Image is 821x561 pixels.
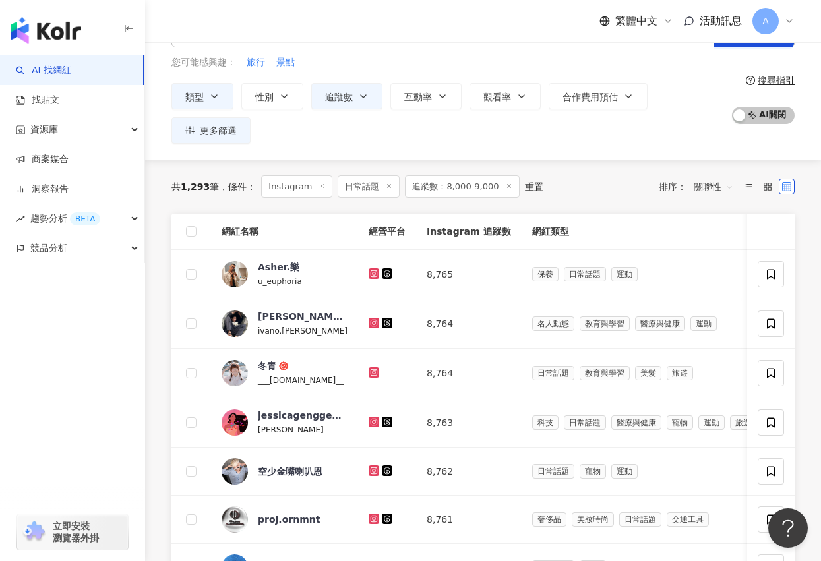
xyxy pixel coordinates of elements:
span: 日常話題 [619,512,661,527]
span: 醫療與健康 [635,316,685,331]
div: 空少金嘴喇叭恩 [258,465,322,478]
span: 寵物 [667,415,693,430]
div: 重置 [525,181,543,192]
a: searchAI 找網紅 [16,64,71,77]
span: 交通工具 [667,512,709,527]
button: 更多篩選 [171,117,251,144]
td: 8,763 [416,398,521,448]
th: 網紅名稱 [211,214,358,250]
a: KOL Avatar空少金嘴喇叭恩 [222,458,348,485]
span: 名人動態 [532,316,574,331]
img: KOL Avatar [222,360,248,386]
img: KOL Avatar [222,409,248,436]
span: 日常話題 [532,366,574,380]
button: 景點 [276,55,295,70]
td: 8,764 [416,299,521,349]
a: 找貼文 [16,94,59,107]
td: 8,762 [416,448,521,496]
span: 運動 [611,267,638,281]
span: 1,293 [181,181,210,192]
span: 醫療與健康 [611,415,661,430]
button: 性別 [241,83,303,109]
span: 合作費用預估 [563,92,618,102]
button: 互動率 [390,83,462,109]
td: 8,761 [416,496,521,544]
span: rise [16,214,25,223]
span: 日常話題 [564,415,606,430]
span: 保養 [532,267,559,281]
td: 8,765 [416,250,521,299]
span: 運動 [698,415,725,430]
span: 旅遊 [667,366,693,380]
span: 資源庫 [30,115,58,144]
span: question-circle [746,76,755,85]
button: 追蹤數 [311,83,382,109]
span: 美髮 [635,366,661,380]
img: logo [11,17,81,44]
div: [PERSON_NAME] [258,310,344,323]
iframe: Help Scout Beacon - Open [768,508,808,548]
span: 追蹤數：8,000-9,000 [405,175,519,198]
span: ___[DOMAIN_NAME]__ [258,376,344,385]
img: KOL Avatar [222,261,248,287]
button: 合作費用預估 [549,83,648,109]
button: 旅行 [246,55,266,70]
span: 活動訊息 [700,15,742,27]
button: 類型 [171,83,233,109]
span: u_euphoria [258,277,302,286]
a: KOL Avatar冬青___[DOMAIN_NAME]__ [222,359,348,387]
span: 景點 [276,56,295,69]
span: A [762,14,769,28]
div: 共 筆 [171,181,219,192]
a: 洞察報告 [16,183,69,196]
span: 寵物 [580,464,606,479]
div: jessicagenggeng [258,409,344,422]
span: 性別 [255,92,274,102]
button: 觀看率 [470,83,541,109]
img: KOL Avatar [222,310,248,337]
span: 條件 ： [219,181,256,192]
span: 追蹤數 [325,92,353,102]
div: BETA [70,212,100,225]
span: 奢侈品 [532,512,566,527]
span: 日常話題 [564,267,606,281]
span: 教育與學習 [580,366,630,380]
span: 競品分析 [30,233,67,263]
a: KOL AvatarAsher.樂u_euphoria [222,260,348,288]
a: KOL Avatarjessicagenggeng[PERSON_NAME] [222,409,348,436]
span: 旅遊 [730,415,756,430]
span: 日常話題 [338,175,400,198]
span: 您可能感興趣： [171,56,236,69]
img: chrome extension [21,521,47,543]
th: Instagram 追蹤數 [416,214,521,250]
div: 排序： [659,176,741,197]
div: Asher.樂 [258,260,299,274]
div: 搜尋指引 [758,75,795,86]
td: 8,764 [416,349,521,398]
span: Instagram [261,175,332,198]
a: chrome extension立即安裝 瀏覽器外掛 [17,514,128,550]
span: 科技 [532,415,559,430]
span: 趨勢分析 [30,204,100,233]
div: proj.ornmnt [258,513,320,526]
span: 更多篩選 [200,125,237,136]
span: 繁體中文 [615,14,657,28]
th: 網紅類型 [522,214,788,250]
a: KOL Avatarproj.ornmnt [222,506,348,533]
span: 互動率 [404,92,432,102]
span: 類型 [185,92,204,102]
span: 旅行 [247,56,265,69]
span: 關聯性 [694,176,733,197]
a: 商案媒合 [16,153,69,166]
img: KOL Avatar [222,506,248,533]
span: [PERSON_NAME] [258,425,324,434]
span: 教育與學習 [580,316,630,331]
span: ivano.[PERSON_NAME] [258,326,348,336]
span: 立即安裝 瀏覽器外掛 [53,520,99,544]
span: 美妝時尚 [572,512,614,527]
span: 觀看率 [483,92,511,102]
span: 運動 [611,464,638,479]
th: 經營平台 [358,214,416,250]
span: 運動 [690,316,717,331]
a: KOL Avatar[PERSON_NAME]ivano.[PERSON_NAME] [222,310,348,338]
